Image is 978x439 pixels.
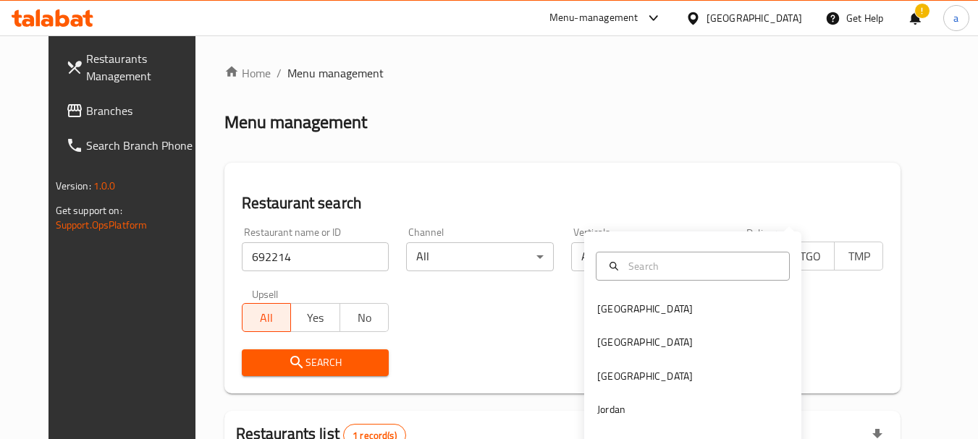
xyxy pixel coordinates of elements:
[242,242,389,271] input: Search for restaurant name or ID..
[56,201,122,220] span: Get support on:
[346,307,384,328] span: No
[834,242,884,270] button: TMP
[54,41,212,93] a: Restaurants Management
[86,50,201,85] span: Restaurants Management
[56,216,148,234] a: Support.OpsPlatform
[54,128,212,163] a: Search Branch Phone
[597,334,693,350] div: [GEOGRAPHIC_DATA]
[597,368,693,384] div: [GEOGRAPHIC_DATA]
[242,192,884,214] h2: Restaurant search
[54,93,212,128] a: Branches
[248,307,286,328] span: All
[571,242,719,271] div: All
[224,111,367,134] h2: Menu management
[953,10,958,26] span: a
[277,64,282,82] li: /
[791,246,829,267] span: TGO
[252,289,279,299] label: Upsell
[340,303,389,332] button: No
[56,176,91,195] span: Version:
[549,9,638,27] div: Menu-management
[242,349,389,376] button: Search
[253,354,378,372] span: Search
[93,176,116,195] span: 1.0.0
[242,303,292,332] button: All
[746,227,783,237] label: Delivery
[297,307,334,328] span: Yes
[840,246,878,267] span: TMP
[86,102,201,119] span: Branches
[86,137,201,154] span: Search Branch Phone
[785,242,835,270] button: TGO
[224,64,901,82] nav: breadcrumb
[623,258,780,274] input: Search
[406,242,554,271] div: All
[597,301,693,317] div: [GEOGRAPHIC_DATA]
[707,10,802,26] div: [GEOGRAPHIC_DATA]
[287,64,384,82] span: Menu management
[597,401,625,417] div: Jordan
[224,64,271,82] a: Home
[290,303,340,332] button: Yes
